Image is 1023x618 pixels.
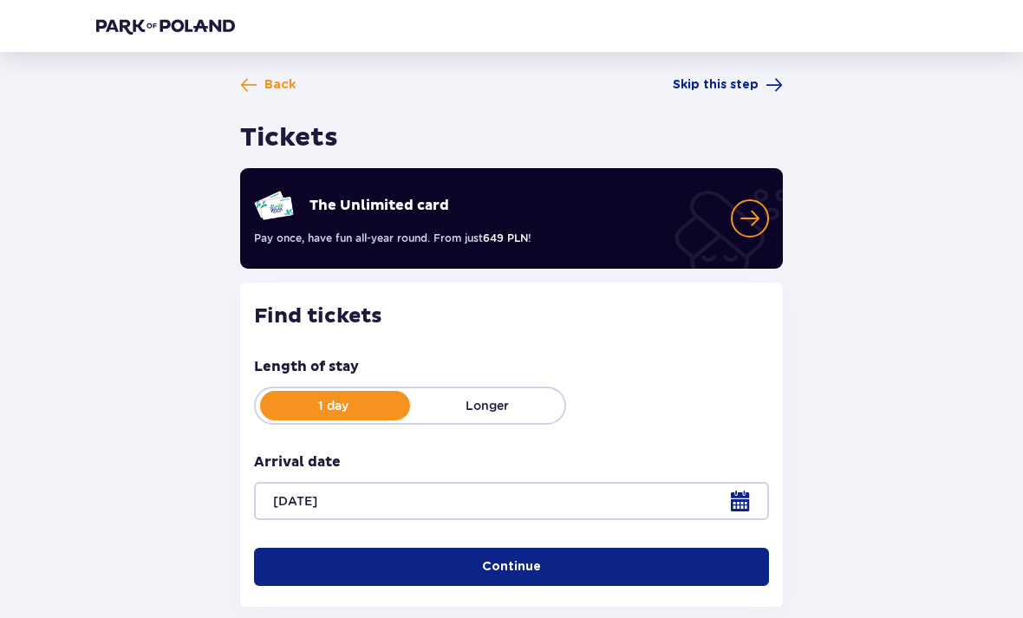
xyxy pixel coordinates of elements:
h2: Find tickets [254,303,769,329]
p: 1 day [256,397,410,414]
a: Skip this step [673,76,783,94]
p: Arrival date [254,452,341,472]
p: Longer [410,397,564,414]
img: Park of Poland logo [96,17,235,35]
p: Continue [482,558,541,576]
button: Continue [254,548,769,586]
span: Skip this step [673,76,759,94]
p: Length of stay [254,357,359,376]
h1: Tickets [240,121,338,154]
a: Back [240,76,296,94]
span: Back [264,76,296,94]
